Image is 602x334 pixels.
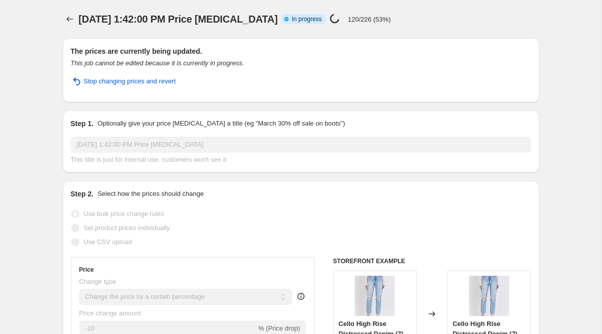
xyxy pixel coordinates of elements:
img: 6F111967-5FAE-431F-9F04-AA7F75FD3394_80x.jpg [469,276,509,316]
span: Use CSV upload [84,238,132,246]
p: Select how the prices should change [97,189,204,199]
h2: Step 1. [71,119,94,129]
span: Use bulk price change rules [84,210,164,217]
span: In progress [291,15,322,23]
span: Set product prices individually [84,224,170,232]
img: 6F111967-5FAE-431F-9F04-AA7F75FD3394_80x.jpg [355,276,395,316]
div: help [296,291,306,301]
i: This job cannot be edited because it is currently in progress. [71,59,244,67]
span: Price change amount [79,309,141,317]
span: % (Price drop) [258,324,300,332]
h6: STOREFRONT EXAMPLE [333,257,531,265]
p: Optionally give your price [MEDICAL_DATA] a title (eg "March 30% off sale on boots") [97,119,345,129]
span: Change type [79,278,116,285]
span: [DATE] 1:42:00 PM Price [MEDICAL_DATA] [79,14,278,25]
button: Stop changing prices and revert [65,73,182,89]
span: This title is just for internal use, customers won't see it [71,156,226,163]
span: Stop changing prices and revert [84,76,176,86]
p: 120/226 (53%) [348,16,390,23]
button: Price change jobs [63,12,77,26]
h2: The prices are currently being updated. [71,46,531,56]
input: 30% off holiday sale [71,137,531,153]
h3: Price [79,266,94,274]
h2: Step 2. [71,189,94,199]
